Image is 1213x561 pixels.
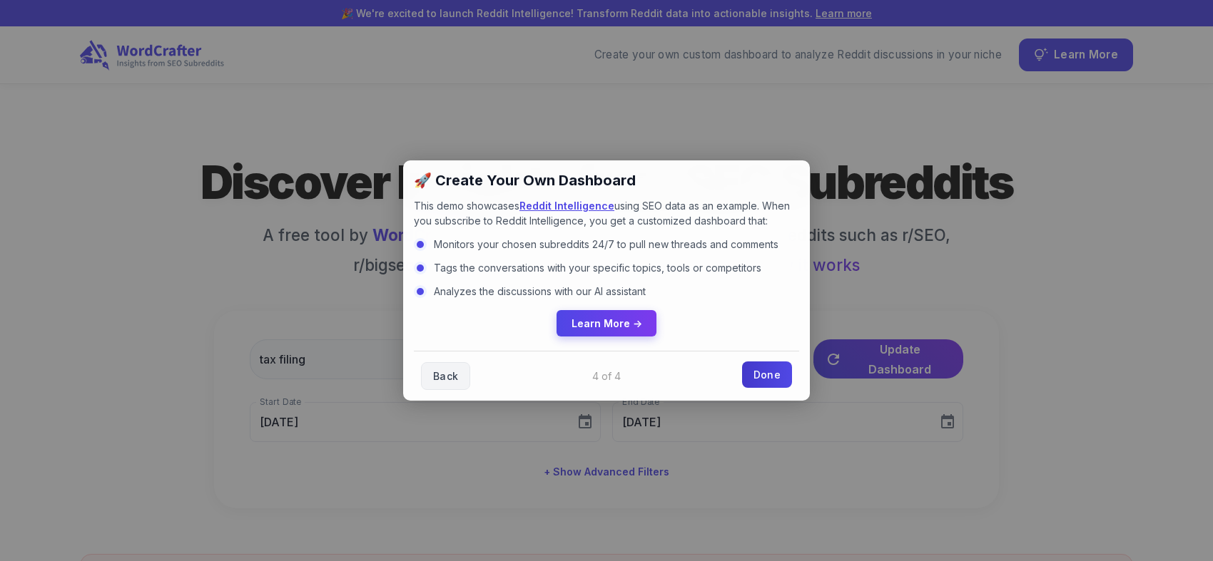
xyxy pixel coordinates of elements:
a: Back [421,362,470,390]
a: Learn More → [557,310,656,336]
h2: 🚀 Create Your Own Dashboard [414,171,799,190]
li: Monitors your chosen subreddits 24/7 to pull new threads and comments [414,237,799,252]
p: This demo showcases using SEO data as an example. When you subscribe to Reddit Intelligence, you ... [414,198,799,228]
li: Analyzes the discussions with our AI assistant [414,284,799,299]
a: Reddit Intelligence [519,200,614,212]
li: Tags the conversations with your specific topics, tools or competitors [414,260,799,275]
span: Learn More → [572,317,642,329]
a: Done [742,361,792,388]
